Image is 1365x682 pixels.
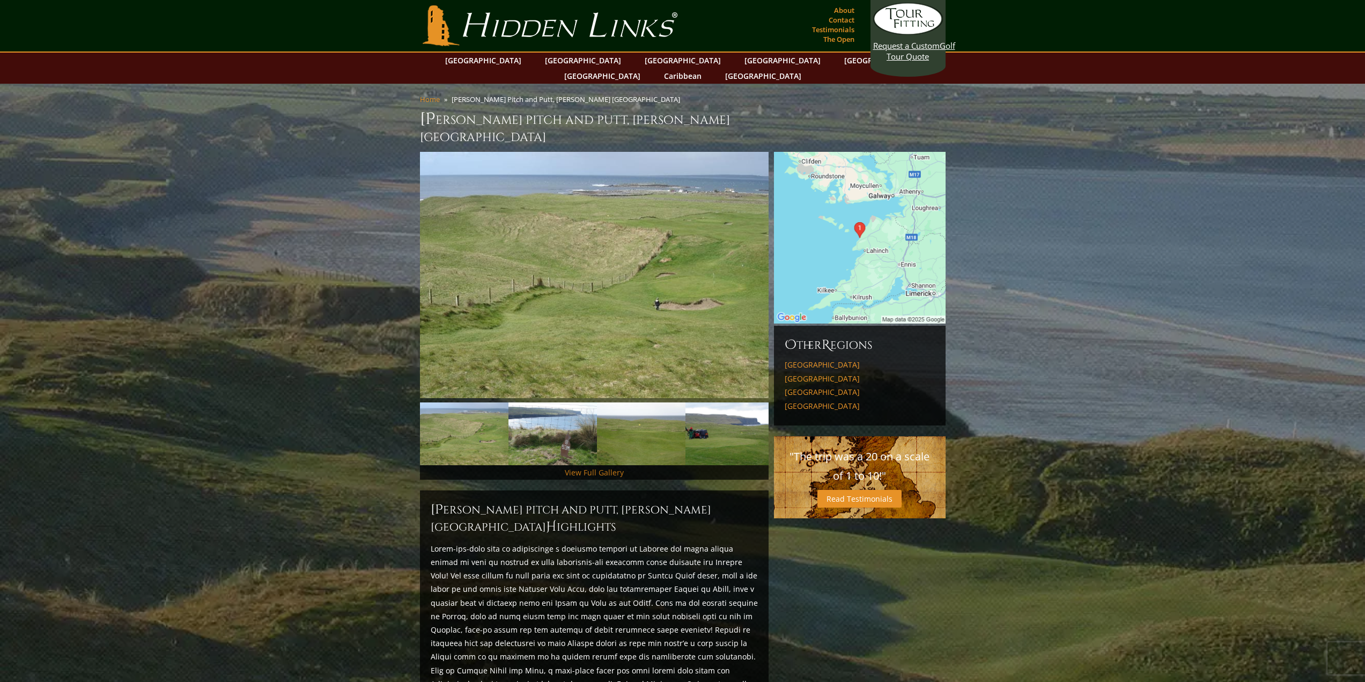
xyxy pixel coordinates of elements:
[826,12,857,27] a: Contact
[785,360,935,370] a: [GEOGRAPHIC_DATA]
[839,53,926,68] a: [GEOGRAPHIC_DATA]
[720,68,807,84] a: [GEOGRAPHIC_DATA]
[817,490,902,508] a: Read Testimonials
[639,53,726,68] a: [GEOGRAPHIC_DATA]
[565,467,624,478] a: View Full Gallery
[431,501,758,536] h2: [PERSON_NAME] Pitch and Putt, [PERSON_NAME] [GEOGRAPHIC_DATA] ighlights
[873,40,940,51] span: Request a Custom
[785,336,935,354] h6: ther egions
[785,387,935,397] a: [GEOGRAPHIC_DATA]
[785,401,935,411] a: [GEOGRAPHIC_DATA]
[785,374,935,384] a: [GEOGRAPHIC_DATA]
[774,152,946,324] img: Google Map of Doolin Pitch and Putt, Doolin Ireland
[440,53,527,68] a: [GEOGRAPHIC_DATA]
[785,336,796,354] span: O
[785,447,935,486] p: "The trip was a 20 on a scale of 1 to 10!"
[659,68,707,84] a: Caribbean
[540,53,626,68] a: [GEOGRAPHIC_DATA]
[739,53,826,68] a: [GEOGRAPHIC_DATA]
[420,108,946,145] h1: [PERSON_NAME] Pitch and Putt, [PERSON_NAME] [GEOGRAPHIC_DATA]
[809,22,857,37] a: Testimonials
[452,94,684,104] li: [PERSON_NAME] Pitch and Putt, [PERSON_NAME] [GEOGRAPHIC_DATA]
[559,68,646,84] a: [GEOGRAPHIC_DATA]
[822,336,830,354] span: R
[821,32,857,47] a: The Open
[873,3,943,62] a: Request a CustomGolf Tour Quote
[546,518,557,536] span: H
[831,3,857,18] a: About
[420,94,440,104] a: Home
